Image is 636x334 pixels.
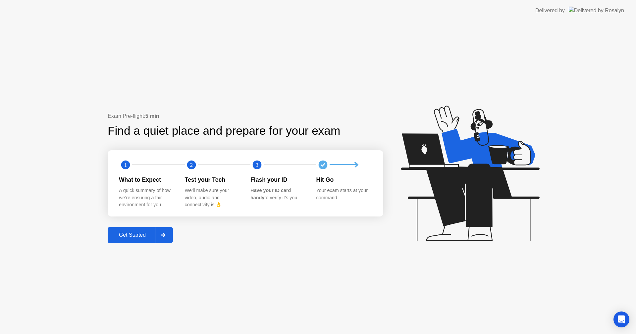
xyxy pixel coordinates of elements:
b: 5 min [145,113,159,119]
text: 2 [190,162,192,168]
div: Find a quiet place and prepare for your exam [108,122,341,140]
text: 1 [124,162,127,168]
button: Get Started [108,227,173,243]
div: A quick summary of how we’re ensuring a fair environment for you [119,187,174,209]
b: Have your ID card handy [250,188,291,200]
div: Exam Pre-flight: [108,112,383,120]
div: Test your Tech [185,175,240,184]
div: to verify it’s you [250,187,306,201]
div: Flash your ID [250,175,306,184]
div: Get Started [110,232,155,238]
text: 3 [256,162,258,168]
div: We’ll make sure your video, audio and connectivity is 👌 [185,187,240,209]
div: Delivered by [535,7,565,15]
div: Open Intercom Messenger [613,311,629,327]
div: Hit Go [316,175,372,184]
img: Delivered by Rosalyn [569,7,624,14]
div: What to Expect [119,175,174,184]
div: Your exam starts at your command [316,187,372,201]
